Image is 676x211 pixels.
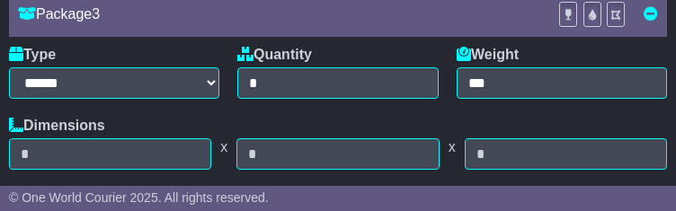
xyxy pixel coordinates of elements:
a: Remove this item [644,6,658,22]
label: Type [9,46,56,63]
label: Dimensions [9,117,105,134]
span: x [211,138,236,155]
div: Package [9,5,549,22]
span: x [440,138,465,155]
span: © One World Courier 2025. All rights reserved. [9,190,269,205]
label: Weight [457,46,519,63]
span: 3 [92,6,100,22]
label: Quantity [237,46,312,63]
